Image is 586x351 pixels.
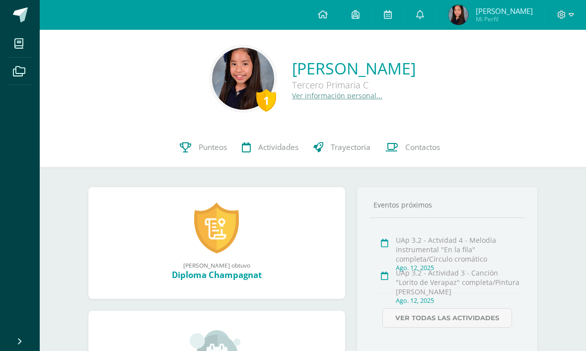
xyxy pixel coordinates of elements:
[292,58,416,79] a: [PERSON_NAME]
[396,235,521,264] div: UAp 3.2 - Actvidad 4 - Melodía instrumental "En la fila" completa/Círculo cromático
[396,268,521,296] div: UAp 3.2 - Actividad 3 - Canción "Lorito de Verapaz" completa/Pintura [PERSON_NAME]
[405,142,440,152] span: Contactos
[306,128,378,167] a: Trayectoria
[448,5,468,25] img: 79cf2122a073f3a29f24ae124a58102c.png
[331,142,370,152] span: Trayectoria
[292,79,416,91] div: Tercero Primaria C
[234,128,306,167] a: Actividades
[292,91,382,100] a: Ver información personal...
[172,128,234,167] a: Punteos
[369,200,525,210] div: Eventos próximos
[378,128,447,167] a: Contactos
[476,15,533,23] span: Mi Perfil
[382,308,512,328] a: Ver todas las actividades
[212,48,274,110] img: d6aa207cae63095077846e658ba085c4.png
[476,6,533,16] span: [PERSON_NAME]
[199,142,227,152] span: Punteos
[256,89,276,112] div: 1
[98,269,336,281] div: Diploma Champagnat
[258,142,298,152] span: Actividades
[396,296,521,305] div: Ago. 12, 2025
[98,261,336,269] div: [PERSON_NAME] obtuvo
